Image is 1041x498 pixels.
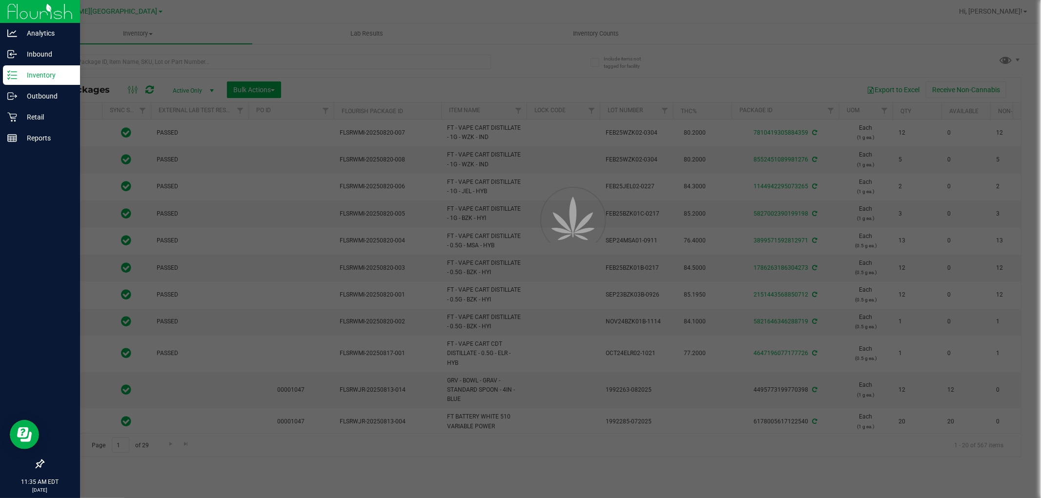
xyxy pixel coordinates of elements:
[7,49,17,59] inline-svg: Inbound
[7,28,17,38] inline-svg: Analytics
[4,486,76,494] p: [DATE]
[17,69,76,81] p: Inventory
[17,48,76,60] p: Inbound
[17,132,76,144] p: Reports
[17,90,76,102] p: Outbound
[7,70,17,80] inline-svg: Inventory
[17,27,76,39] p: Analytics
[7,112,17,122] inline-svg: Retail
[7,91,17,101] inline-svg: Outbound
[4,478,76,486] p: 11:35 AM EDT
[7,133,17,143] inline-svg: Reports
[17,111,76,123] p: Retail
[10,420,39,449] iframe: Resource center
